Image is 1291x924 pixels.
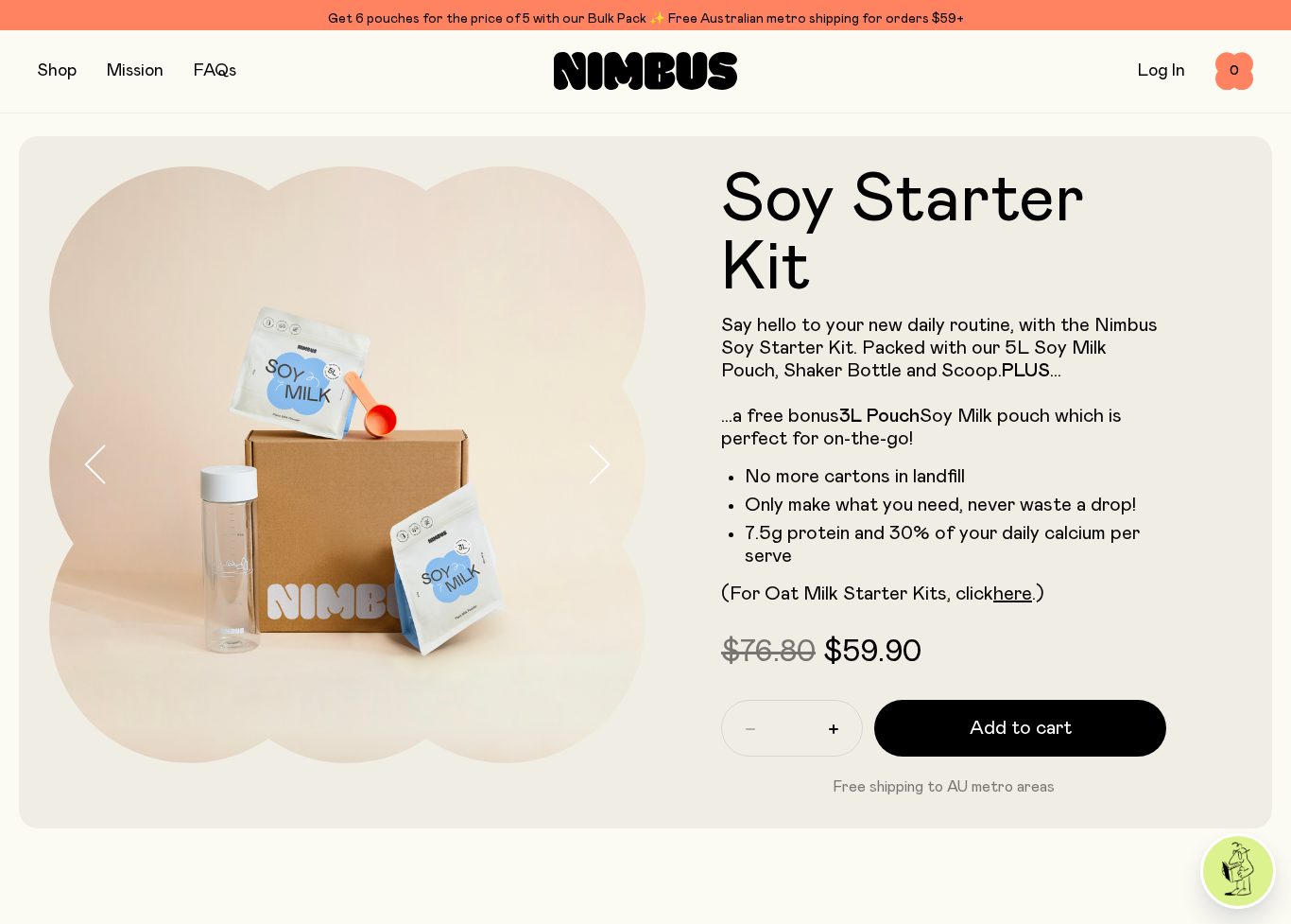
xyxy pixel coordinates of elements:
[1203,836,1273,906] img: agent
[107,62,164,79] a: Mission
[874,700,1166,757] button: Add to cart
[970,715,1072,741] span: Add to cart
[721,584,993,603] span: (For Oat Milk Starter Kits, click
[721,314,1166,450] p: Say hello to your new daily routine, with the Nimbus Soy Starter Kit. Packed with our 5L Soy Milk...
[823,637,921,668] span: $59.90
[745,522,1166,567] li: 7.5g protein and 30% of your daily calcium per serve
[721,166,1166,303] h1: Soy Starter Kit
[993,584,1032,603] a: here
[745,465,1166,488] li: No more cartons in landfill
[1138,62,1185,79] a: Log In
[839,407,862,426] strong: 3L
[194,62,236,79] a: FAQs
[721,776,1166,798] p: Free shipping to AU metro areas
[867,407,920,426] strong: Pouch
[1002,361,1050,380] strong: PLUS
[1215,52,1253,90] button: 0
[721,637,816,668] span: $76.80
[1032,584,1044,603] span: .)
[38,8,1253,30] div: Get 6 pouches for the price of 5 with our Bulk Pack ✨ Free Australian metro shipping for orders $59+
[745,494,1166,516] li: Only make what you need, never waste a drop!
